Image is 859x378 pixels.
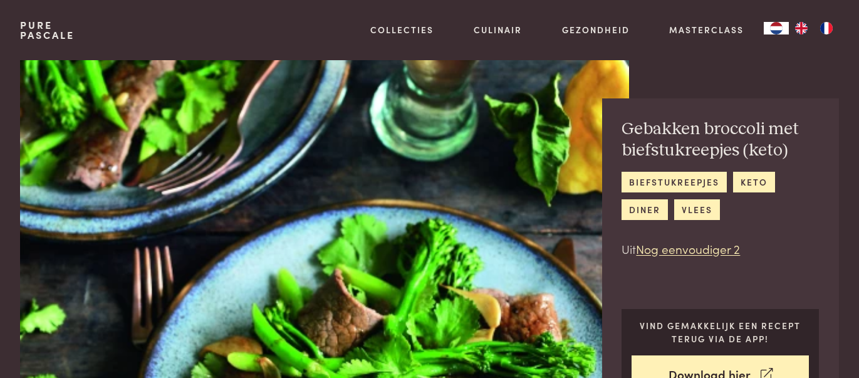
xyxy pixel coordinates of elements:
[632,319,809,345] p: Vind gemakkelijk een recept terug via de app!
[562,23,630,36] a: Gezondheid
[370,23,434,36] a: Collecties
[764,22,789,34] div: Language
[474,23,522,36] a: Culinair
[733,172,774,192] a: keto
[814,22,839,34] a: FR
[622,199,667,220] a: diner
[764,22,789,34] a: NL
[622,240,819,258] p: Uit
[669,23,744,36] a: Masterclass
[622,118,819,162] h2: Gebakken broccoli met biefstukreepjes (keto)
[674,199,719,220] a: vlees
[636,240,740,257] a: Nog eenvoudiger 2
[789,22,839,34] ul: Language list
[789,22,814,34] a: EN
[622,172,726,192] a: biefstukreepjes
[764,22,839,34] aside: Language selected: Nederlands
[20,20,75,40] a: PurePascale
